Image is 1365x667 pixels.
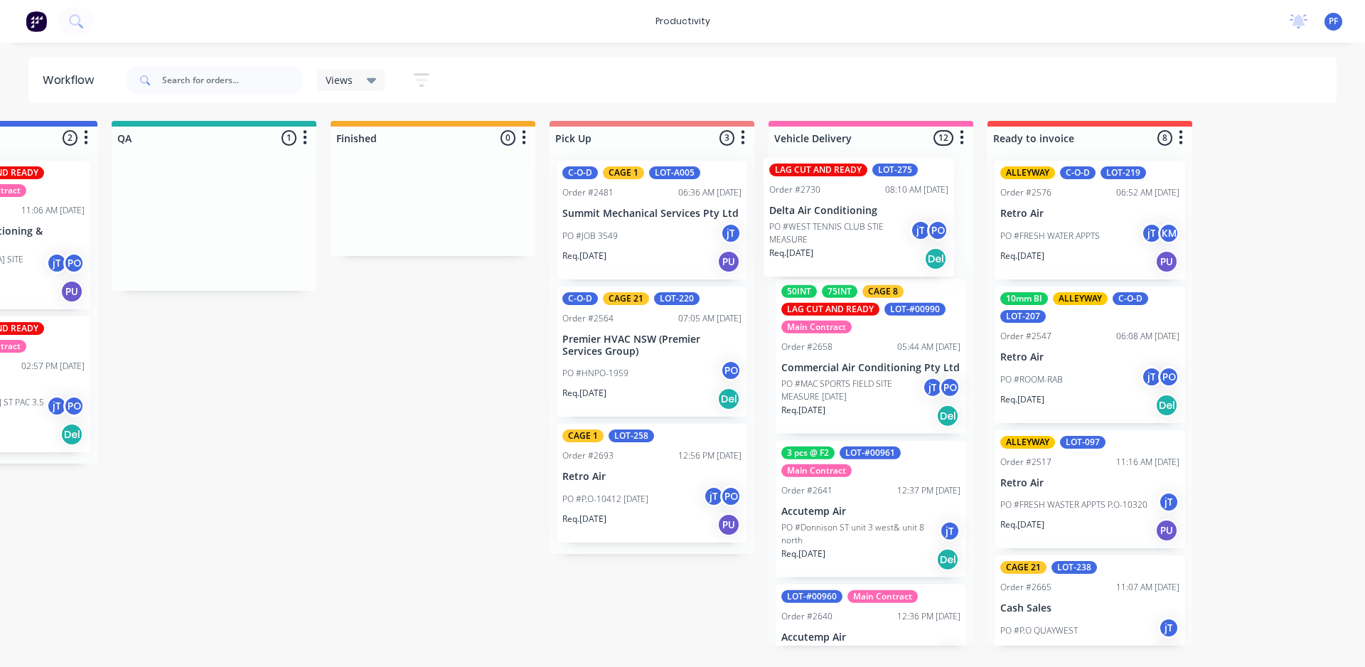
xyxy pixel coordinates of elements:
[648,11,717,32] div: productivity
[1329,15,1338,28] span: PF
[162,66,303,95] input: Search for orders...
[326,73,353,87] span: Views
[26,11,47,32] img: Factory
[43,72,101,89] div: Workflow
